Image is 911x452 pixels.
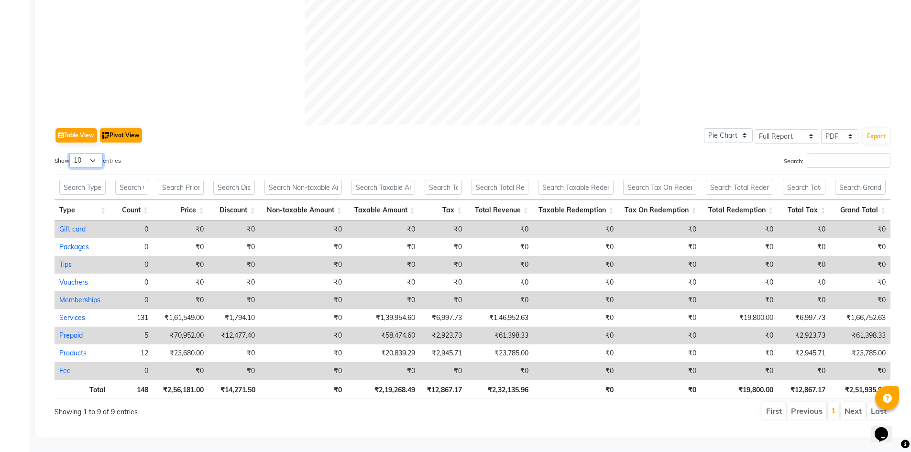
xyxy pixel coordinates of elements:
th: ₹14,271.50 [209,380,260,398]
td: ₹0 [260,238,346,256]
td: ₹0 [420,238,467,256]
td: ₹0 [347,274,420,291]
td: ₹0 [153,238,209,256]
td: ₹0 [153,256,209,274]
input: Search: [807,153,890,168]
td: ₹0 [778,238,830,256]
input: Search Discount [213,180,255,195]
td: ₹0 [701,362,778,380]
td: ₹0 [467,362,533,380]
th: Type: activate to sort column ascending [55,200,110,220]
td: ₹0 [260,327,346,344]
input: Search Non-taxable Amount [264,180,341,195]
input: Search Tax On Redemption [623,180,696,195]
button: Table View [55,128,97,143]
td: ₹0 [701,220,778,238]
td: ₹0 [420,220,467,238]
td: ₹0 [830,256,890,274]
th: ₹0 [618,380,701,398]
th: ₹2,51,935.96 [830,380,890,398]
td: ₹2,923.73 [420,327,467,344]
td: ₹0 [618,344,701,362]
input: Search Grand Total [835,180,886,195]
td: ₹0 [347,220,420,238]
td: 5 [110,327,153,344]
td: ₹0 [467,256,533,274]
th: Total [55,380,110,398]
a: Memberships [59,296,100,304]
td: ₹0 [533,309,619,327]
td: ₹0 [153,220,209,238]
input: Search Total Redemption [706,180,773,195]
td: ₹0 [533,291,619,309]
td: ₹61,398.33 [467,327,533,344]
td: ₹0 [209,344,260,362]
td: ₹0 [533,362,619,380]
td: ₹0 [701,327,778,344]
td: ₹0 [830,238,890,256]
td: ₹0 [420,362,467,380]
td: ₹58,474.60 [347,327,420,344]
td: ₹0 [618,256,701,274]
td: ₹0 [347,238,420,256]
label: Show entries [55,153,121,168]
td: ₹19,800.00 [701,309,778,327]
td: ₹0 [347,291,420,309]
a: Vouchers [59,278,88,287]
td: ₹1,46,952.63 [467,309,533,327]
td: ₹0 [533,327,619,344]
th: ₹12,867.17 [778,380,830,398]
td: ₹0 [260,309,346,327]
td: ₹0 [830,291,890,309]
th: Total Tax: activate to sort column ascending [778,200,830,220]
td: ₹0 [533,344,619,362]
iframe: chat widget [871,414,901,442]
td: 0 [110,220,153,238]
td: ₹1,66,752.63 [830,309,890,327]
td: ₹2,945.71 [778,344,830,362]
td: ₹0 [618,291,701,309]
div: Showing 1 to 9 of 9 entries [55,401,395,417]
td: ₹0 [209,256,260,274]
td: ₹0 [347,256,420,274]
td: ₹12,477.40 [209,327,260,344]
a: Tips [59,260,72,269]
td: ₹6,997.73 [778,309,830,327]
td: ₹0 [467,274,533,291]
a: Prepaid [59,331,83,340]
td: ₹23,785.00 [467,344,533,362]
label: Search: [784,153,890,168]
td: ₹0 [701,238,778,256]
td: ₹0 [209,274,260,291]
td: ₹0 [830,274,890,291]
td: ₹23,680.00 [153,344,209,362]
a: Gift card [59,225,86,233]
th: ₹2,32,135.96 [467,380,533,398]
td: ₹0 [153,274,209,291]
td: ₹0 [420,291,467,309]
th: Count: activate to sort column ascending [110,200,153,220]
th: Discount: activate to sort column ascending [209,200,260,220]
td: ₹0 [618,274,701,291]
td: ₹0 [209,362,260,380]
td: ₹0 [347,362,420,380]
td: ₹0 [701,344,778,362]
td: ₹0 [778,256,830,274]
th: Total Revenue: activate to sort column ascending [467,200,533,220]
a: Products [59,349,87,357]
td: ₹0 [467,220,533,238]
th: Tax: activate to sort column ascending [420,200,467,220]
td: ₹1,39,954.60 [347,309,420,327]
td: 0 [110,362,153,380]
td: ₹2,945.71 [420,344,467,362]
td: 0 [110,256,153,274]
td: ₹0 [260,220,346,238]
td: ₹0 [260,274,346,291]
td: ₹0 [778,220,830,238]
th: Total Redemption: activate to sort column ascending [701,200,778,220]
td: ₹0 [260,362,346,380]
td: ₹0 [618,238,701,256]
th: Taxable Amount: activate to sort column ascending [347,200,420,220]
td: ₹1,61,549.00 [153,309,209,327]
td: 0 [110,291,153,309]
